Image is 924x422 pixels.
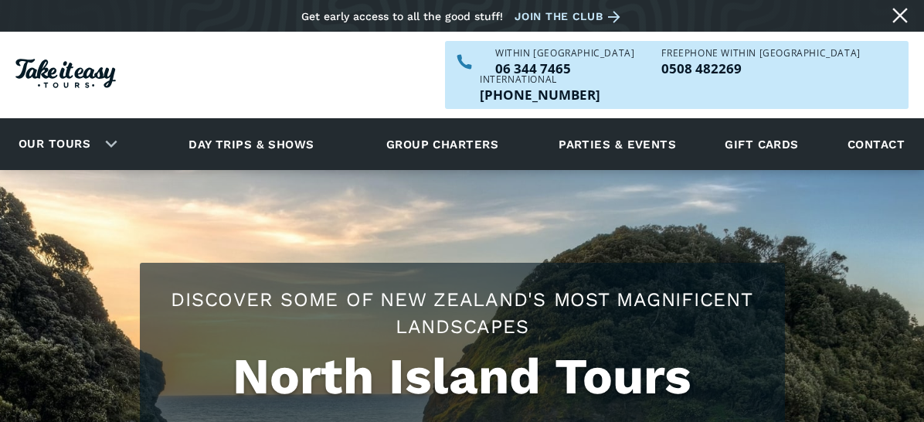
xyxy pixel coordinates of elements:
h1: North Island Tours [155,348,769,406]
p: 0508 482269 [661,62,860,75]
a: Gift cards [717,123,807,165]
div: Freephone WITHIN [GEOGRAPHIC_DATA] [661,49,860,58]
div: WITHIN [GEOGRAPHIC_DATA] [495,49,634,58]
a: Our tours [7,126,102,162]
a: Call us outside of NZ on +6463447465 [480,88,600,101]
a: Day trips & shows [169,123,334,165]
a: Homepage [15,51,116,100]
a: Call us within NZ on 063447465 [495,62,634,75]
a: Group charters [367,123,518,165]
p: 06 344 7465 [495,62,634,75]
img: Take it easy Tours logo [15,59,116,88]
a: Close message [888,3,912,28]
p: [PHONE_NUMBER] [480,88,600,101]
a: Parties & events [551,123,684,165]
a: Contact [840,123,912,165]
a: Join the club [515,7,626,26]
h2: Discover some of New Zealand's most magnificent landscapes [155,286,769,340]
div: Get early access to all the good stuff! [301,10,503,22]
div: International [480,75,600,84]
a: Call us freephone within NZ on 0508482269 [661,62,860,75]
